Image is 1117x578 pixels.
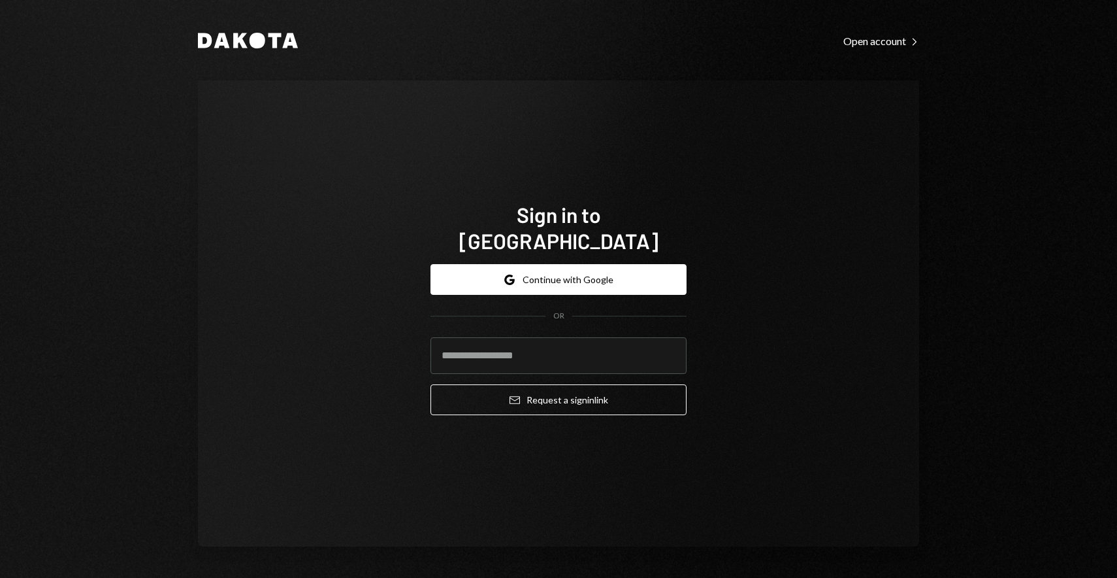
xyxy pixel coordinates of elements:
div: Open account [843,35,919,48]
button: Request a signinlink [430,384,687,415]
button: Continue with Google [430,264,687,295]
a: Open account [843,33,919,48]
div: OR [553,311,564,322]
h1: Sign in to [GEOGRAPHIC_DATA] [430,201,687,254]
